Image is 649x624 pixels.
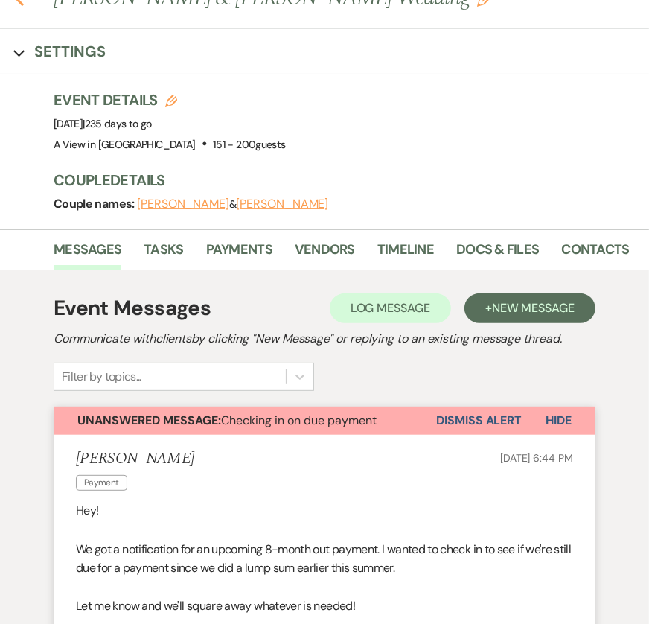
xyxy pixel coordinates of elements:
a: Messages [54,239,121,270]
span: | [83,117,151,130]
span: [DATE] 6:44 PM [500,451,573,465]
button: +New Message [464,293,595,323]
span: Couple names: [54,196,137,211]
button: Dismiss Alert [436,407,522,435]
h3: Event Details [54,89,286,110]
span: New Message [492,300,575,316]
h2: Communicate with clients by clicking "New Message" or replying to an existing message thread. [54,330,595,348]
strong: Unanswered Message: [77,413,221,428]
a: Payments [206,239,272,270]
span: A View in [GEOGRAPHIC_DATA] [54,138,196,151]
span: Hide [546,413,572,428]
a: Timeline [377,239,434,270]
a: Docs & Files [456,239,539,270]
span: & [137,197,328,211]
button: Unanswered Message:Checking in on due payment [54,407,436,435]
p: Hey! [76,501,573,520]
h3: Settings [34,41,106,62]
span: [DATE] [54,117,152,130]
button: [PERSON_NAME] [137,198,229,210]
button: Log Message [330,293,451,323]
button: Settings [13,41,106,62]
span: Payment [76,475,127,491]
h5: [PERSON_NAME] [76,450,194,468]
span: Log Message [351,300,430,316]
span: Checking in on due payment [77,413,377,428]
button: Hide [522,407,595,435]
button: [PERSON_NAME] [236,198,328,210]
h1: Event Messages [54,293,211,324]
a: Tasks [144,239,183,270]
span: 151 - 200 guests [213,138,285,151]
p: Let me know and we'll square away whatever is needed! [76,596,573,616]
h3: Couple Details [54,170,634,191]
span: 235 days to go [85,117,152,130]
div: Filter by topics... [62,368,141,386]
a: Contacts [562,239,630,270]
a: Vendors [295,239,355,270]
p: We got a notification for an upcoming 8-month out payment. I wanted to check in to see if we're s... [76,540,573,578]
